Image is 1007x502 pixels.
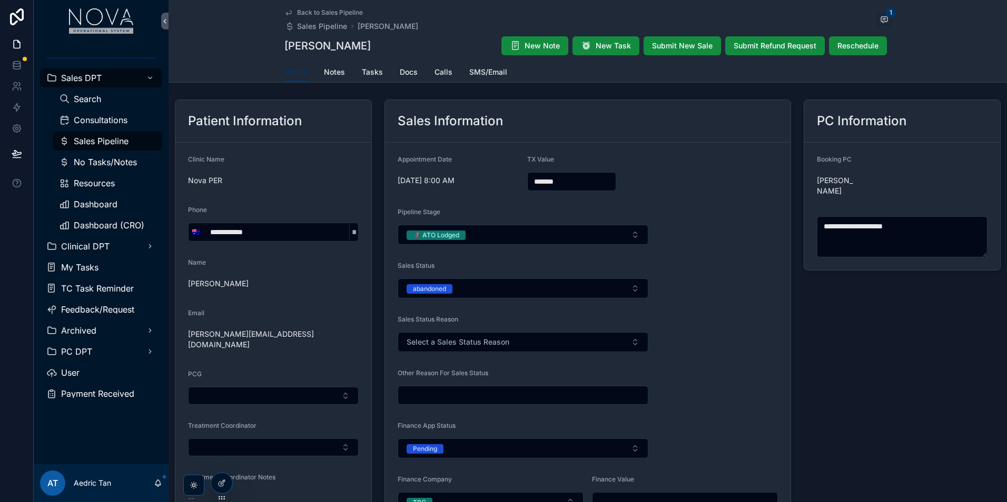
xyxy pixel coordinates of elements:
[398,278,648,298] button: Select Button
[188,258,206,266] span: Name
[324,67,345,77] span: Notes
[40,363,162,382] a: User
[725,36,825,55] button: Submit Refund Request
[284,63,307,83] a: Profile
[40,321,162,340] a: Archived
[413,230,459,240] div: 🦸‍♂️ ATO Lodged
[652,41,713,51] span: Submit New Sale
[74,116,127,124] span: Consultations
[324,63,345,84] a: Notes
[362,67,383,77] span: Tasks
[192,227,201,237] span: 🇦🇺
[188,278,359,289] span: [PERSON_NAME]
[40,342,162,361] a: PC DPT
[69,8,134,34] img: App logo
[47,477,58,489] span: AT
[53,174,162,193] a: Resources
[61,242,110,250] span: Clinical DPT
[469,67,507,77] span: SMS/Email
[644,36,721,55] button: Submit New Sale
[74,221,144,229] span: Dashboard (CRO)
[188,473,275,481] span: Treatment Coordinator Notes
[40,258,162,277] a: My Tasks
[297,8,363,17] span: Back to Sales Pipeline
[398,438,648,458] button: Select Button
[398,369,488,377] span: Other Reason For Sales Status
[398,262,435,269] span: Sales Status
[74,200,117,208] span: Dashboard
[53,111,162,129] a: Consultations
[188,309,204,317] span: Email
[837,41,878,51] span: Reschedule
[40,279,162,298] a: TC Task Reminder
[40,300,162,319] a: Feedback/Request
[61,389,134,398] span: Payment Received
[188,175,359,186] span: Nova PER
[817,113,906,129] h2: PC Information
[188,387,359,405] button: Select Button
[188,438,359,456] button: Select Button
[188,329,359,350] span: [PERSON_NAME][EMAIL_ADDRESS][DOMAIN_NAME]
[398,155,452,163] span: Appointment Date
[61,368,80,377] span: User
[53,153,162,172] a: No Tasks/Notes
[61,347,92,356] span: PC DPT
[61,263,98,272] span: My Tasks
[74,158,137,166] span: No Tasks/Notes
[284,38,371,53] h1: [PERSON_NAME]
[53,216,162,235] a: Dashboard (CRO)
[886,7,896,18] span: 1
[527,155,554,163] span: TX Value
[188,206,207,214] span: Phone
[592,475,634,483] span: Finance Value
[40,237,162,256] a: Clinical DPT
[398,175,519,186] span: [DATE] 8:00 AM
[284,21,347,32] a: Sales Pipeline
[829,36,887,55] button: Reschedule
[74,478,111,488] p: Aedric Tan
[400,67,418,77] span: Docs
[398,475,452,483] span: Finance Company
[61,74,102,82] span: Sales DPT
[189,223,204,242] button: Select Button
[435,63,452,84] a: Calls
[284,67,307,77] span: Profile
[572,36,639,55] button: New Task
[398,332,648,352] button: Select Button
[53,132,162,150] a: Sales Pipeline
[188,421,256,429] span: Treatment Coordinator
[34,42,169,417] div: scrollable content
[817,155,852,163] span: Booking PC
[469,63,507,84] a: SMS/Email
[817,175,853,196] span: [PERSON_NAME]
[61,326,96,335] span: Archived
[362,63,383,84] a: Tasks
[734,41,816,51] span: Submit Refund Request
[188,113,302,129] h2: Patient Information
[74,179,115,187] span: Resources
[74,95,101,103] span: Search
[74,137,129,145] span: Sales Pipeline
[40,384,162,403] a: Payment Received
[53,89,162,108] a: Search
[407,337,509,347] span: Select a Sales Status Reason
[596,41,631,51] span: New Task
[398,421,456,429] span: Finance App Status
[53,195,162,214] a: Dashboard
[188,155,224,163] span: Clinic Name
[297,21,347,32] span: Sales Pipeline
[358,21,418,32] a: [PERSON_NAME]
[501,36,568,55] button: New Note
[525,41,560,51] span: New Note
[413,284,446,294] div: abandoned
[61,284,134,293] span: TC Task Reminder
[435,67,452,77] span: Calls
[413,444,437,454] div: Pending
[400,63,418,84] a: Docs
[284,8,363,17] a: Back to Sales Pipeline
[40,68,162,87] a: Sales DPT
[398,113,503,129] h2: Sales Information
[61,305,134,314] span: Feedback/Request
[877,14,891,27] button: 1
